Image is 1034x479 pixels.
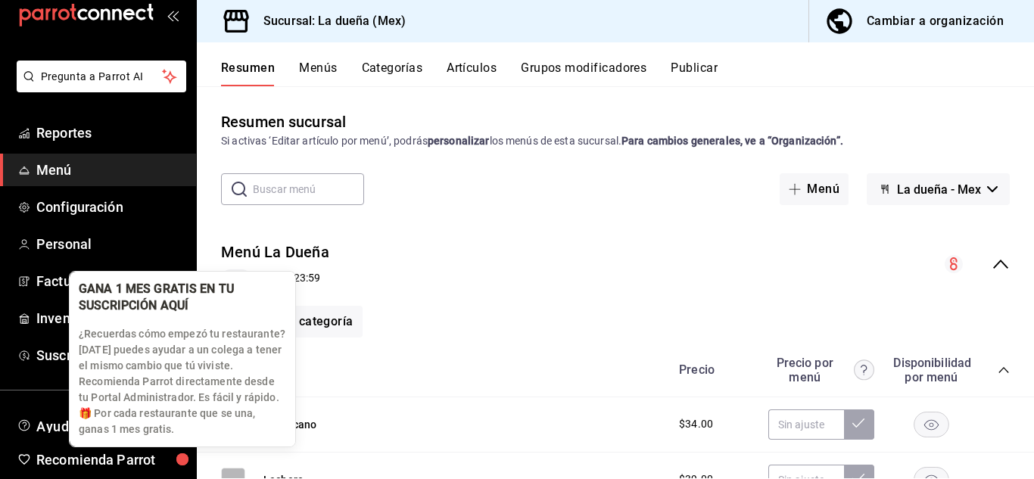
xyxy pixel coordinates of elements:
[780,173,849,205] button: Menú
[79,326,286,437] p: ¿Recuerdas cómo empezó tu restaurante? [DATE] puedes ayudar a un colega a tener el mismo cambio q...
[221,133,1010,149] div: Si activas ‘Editar artículo por menú’, podrás los menús de esta sucursal.
[867,11,1004,32] div: Cambiar a organización
[299,61,337,86] button: Menús
[36,308,184,328] span: Inventarios
[36,415,164,433] span: Ayuda
[221,61,275,86] button: Resumen
[221,110,346,133] div: Resumen sucursal
[253,174,364,204] input: Buscar menú
[621,135,843,147] strong: Para cambios generales, ve a “Organización”.
[11,79,186,95] a: Pregunta a Parrot AI
[867,173,1010,205] button: La dueña - Mex
[428,135,490,147] strong: personalizar
[36,449,184,470] span: Recomienda Parrot
[221,269,329,288] div: 08:00 - 23:59
[664,362,761,377] div: Precio
[768,409,844,440] input: Sin ajuste
[17,61,186,92] button: Pregunta a Parrot AI
[221,61,1034,86] div: navigation tabs
[36,271,184,291] span: Facturación
[221,241,329,263] button: Menú La Dueña
[36,345,184,365] span: Suscripción
[998,364,1010,376] button: collapse-category-row
[79,281,262,314] div: GANA 1 MES GRATIS EN TU SUSCRIPCIÓN AQUÍ
[768,356,874,384] div: Precio por menú
[36,234,184,254] span: Personal
[679,416,713,432] span: $34.00
[36,160,184,180] span: Menú
[251,12,406,30] h3: Sucursal: La dueña (Mex)
[36,197,184,217] span: Configuración
[167,9,179,21] button: open_drawer_menu
[447,61,497,86] button: Artículos
[41,69,163,85] span: Pregunta a Parrot AI
[36,123,184,143] span: Reportes
[521,61,646,86] button: Grupos modificadores
[893,356,969,384] div: Disponibilidad por menú
[671,61,718,86] button: Publicar
[362,61,423,86] button: Categorías
[897,182,981,197] span: La dueña - Mex
[197,229,1034,300] div: collapse-menu-row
